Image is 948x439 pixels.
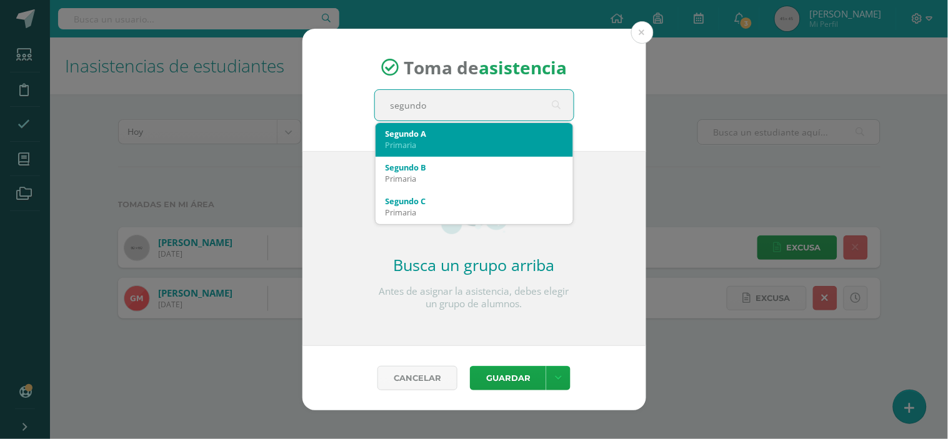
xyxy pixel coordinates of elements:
[479,56,567,79] strong: asistencia
[404,56,567,79] span: Toma de
[386,173,563,184] div: Primaria
[386,207,563,218] div: Primaria
[386,128,563,139] div: Segundo A
[377,366,457,390] a: Cancelar
[386,195,563,207] div: Segundo C
[386,139,563,150] div: Primaria
[374,285,574,310] p: Antes de asignar la asistencia, debes elegir un grupo de alumnos.
[375,90,574,121] input: Busca un grado o sección aquí...
[386,162,563,173] div: Segundo B
[374,254,574,275] h2: Busca un grupo arriba
[470,366,546,390] button: Guardar
[631,21,654,44] button: Close (Esc)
